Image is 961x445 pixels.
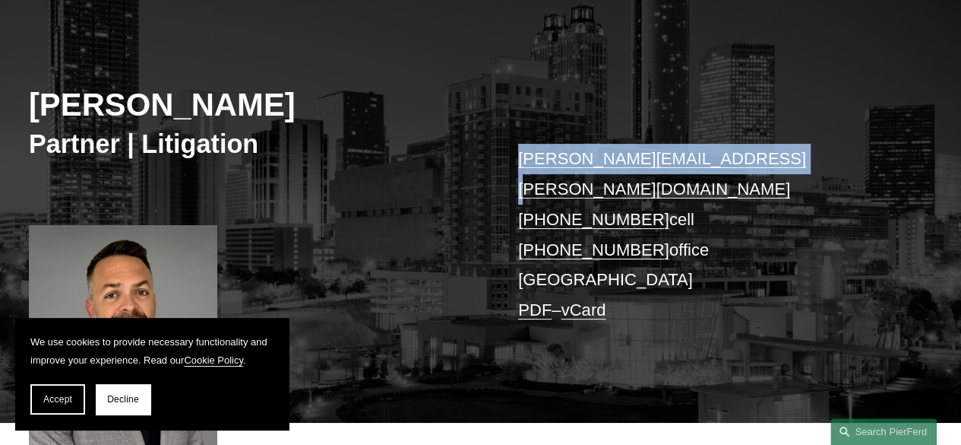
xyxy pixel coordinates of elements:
[96,384,150,415] button: Decline
[518,240,669,259] a: [PHONE_NUMBER]
[561,300,605,319] a: vCard
[29,128,481,160] h3: Partner | Litigation
[30,333,273,369] p: We use cookies to provide necessary functionality and improve your experience. Read our .
[184,354,243,366] a: Cookie Policy
[29,86,481,125] h2: [PERSON_NAME]
[30,384,85,415] button: Accept
[43,394,72,405] span: Accept
[15,318,289,430] section: Cookie banner
[518,144,894,325] p: cell office [GEOGRAPHIC_DATA] –
[830,418,937,445] a: Search this site
[518,300,552,319] a: PDF
[107,394,139,405] span: Decline
[518,149,806,199] a: [PERSON_NAME][EMAIL_ADDRESS][PERSON_NAME][DOMAIN_NAME]
[518,210,669,229] a: [PHONE_NUMBER]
